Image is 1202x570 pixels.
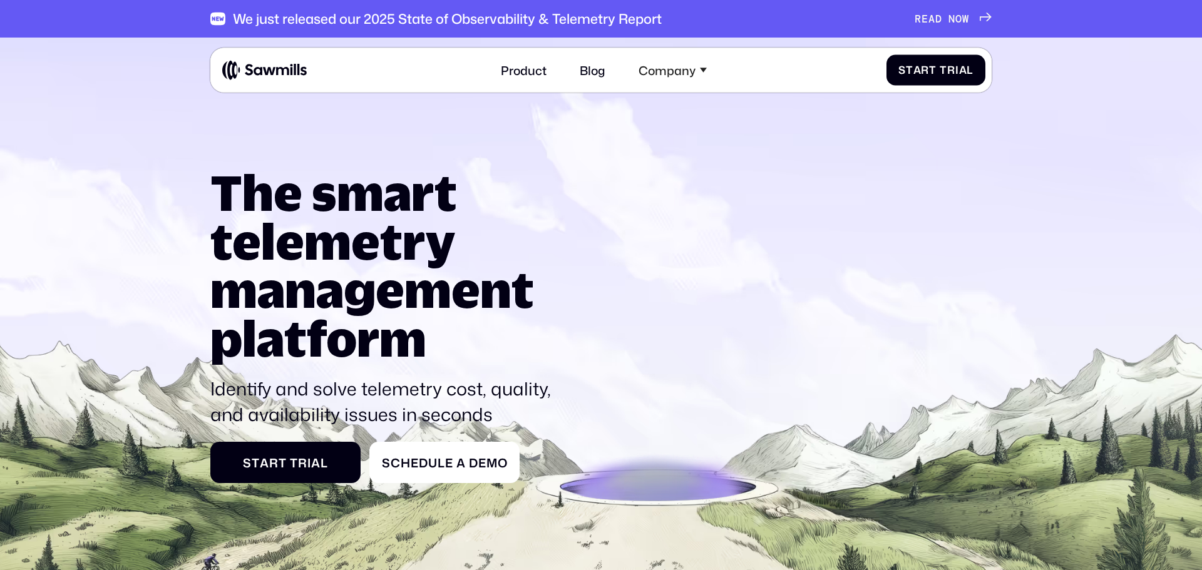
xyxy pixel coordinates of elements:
[307,455,311,470] span: i
[955,64,959,76] span: i
[906,64,913,76] span: t
[967,64,973,76] span: l
[639,63,696,77] div: Company
[269,455,279,470] span: r
[411,455,419,470] span: e
[935,13,942,25] span: D
[948,13,955,25] span: N
[438,455,445,470] span: l
[401,455,411,470] span: h
[486,455,498,470] span: m
[290,455,298,470] span: T
[498,455,508,470] span: o
[478,455,486,470] span: e
[469,455,478,470] span: D
[922,13,928,25] span: E
[369,442,520,483] a: ScheduleaDemo
[391,455,401,470] span: c
[898,64,906,76] span: S
[382,455,391,470] span: S
[915,13,992,25] a: READNOW
[959,64,967,76] span: a
[210,168,559,363] h1: The smart telemetry management platform
[571,54,615,86] a: Blog
[311,455,321,470] span: a
[243,455,252,470] span: S
[210,376,559,427] p: Identify and solve telemetry cost, quality, and availability issues in seconds
[260,455,269,470] span: a
[915,13,922,25] span: R
[298,455,307,470] span: r
[492,54,556,86] a: Product
[929,64,937,76] span: t
[955,13,962,25] span: O
[445,455,453,470] span: e
[428,455,438,470] span: u
[252,455,260,470] span: t
[921,64,929,76] span: r
[962,13,969,25] span: W
[913,64,922,76] span: a
[629,54,716,86] div: Company
[928,13,935,25] span: A
[419,455,428,470] span: d
[456,455,466,470] span: a
[233,11,662,27] div: We just released our 2025 State of Observability & Telemetry Report
[940,64,947,76] span: T
[886,54,986,85] a: StartTrial
[321,455,328,470] span: l
[947,64,955,76] span: r
[279,455,287,470] span: t
[210,442,361,483] a: StartTrial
